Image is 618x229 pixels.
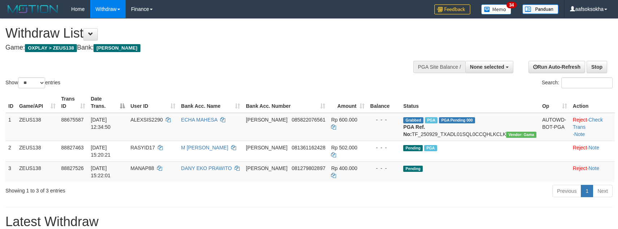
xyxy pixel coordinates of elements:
[413,61,465,73] div: PGA Site Balance /
[403,145,423,151] span: Pending
[539,92,570,113] th: Op: activate to sort column ascending
[131,117,163,123] span: ALEXSIS2290
[434,4,470,14] img: Feedback.jpg
[5,77,60,88] label: Show entries
[588,165,599,171] a: Note
[18,77,45,88] select: Showentries
[16,141,58,161] td: ZEUS138
[506,2,516,8] span: 34
[93,44,140,52] span: [PERSON_NAME]
[370,144,398,151] div: - - -
[5,26,405,41] h1: Withdraw List
[128,92,178,113] th: User ID: activate to sort column ascending
[292,165,325,171] span: Copy 081279802897 to clipboard
[25,44,77,52] span: OXPLAY > ZEUS138
[5,161,16,182] td: 3
[574,131,585,137] a: Note
[542,77,613,88] label: Search:
[292,145,325,150] span: Copy 081361162428 to clipboard
[593,185,613,197] a: Next
[425,117,438,123] span: Marked by aafpengsreynich
[131,145,155,150] span: RASYID17
[481,4,512,14] img: Button%20Memo.svg
[573,165,587,171] a: Reject
[528,61,585,73] a: Run Auto-Refresh
[439,117,475,123] span: PGA Pending
[403,117,423,123] span: Grabbed
[573,145,587,150] a: Reject
[367,92,401,113] th: Balance
[573,117,603,130] a: Check Trans
[5,4,60,14] img: MOTION_logo.png
[424,145,437,151] span: Marked by aafpengsreynich
[88,92,128,113] th: Date Trans.: activate to sort column descending
[403,124,425,137] b: PGA Ref. No:
[570,92,615,113] th: Action
[5,113,16,141] td: 1
[561,77,613,88] input: Search:
[470,64,504,70] span: None selected
[61,165,84,171] span: 88827526
[587,61,607,73] a: Stop
[178,92,243,113] th: Bank Acc. Name: activate to sort column ascending
[570,113,615,141] td: · ·
[331,145,357,150] span: Rp 502.000
[16,161,58,182] td: ZEUS138
[181,145,229,150] a: M [PERSON_NAME]
[5,215,613,229] h1: Latest Withdraw
[539,113,570,141] td: AUTOWD-BOT-PGA
[331,117,357,123] span: Rp 600.000
[61,145,84,150] span: 88827463
[91,145,111,158] span: [DATE] 15:20:21
[570,161,615,182] td: ·
[465,61,513,73] button: None selected
[58,92,88,113] th: Trans ID: activate to sort column ascending
[181,117,217,123] a: ECHA MAHESA
[61,117,84,123] span: 88675587
[5,92,16,113] th: ID
[131,165,154,171] span: MANAP88
[400,92,539,113] th: Status
[370,165,398,172] div: - - -
[246,117,287,123] span: [PERSON_NAME]
[16,92,58,113] th: Game/API: activate to sort column ascending
[403,166,423,172] span: Pending
[328,92,367,113] th: Amount: activate to sort column ascending
[573,117,587,123] a: Reject
[91,165,111,178] span: [DATE] 15:22:01
[552,185,581,197] a: Previous
[246,145,287,150] span: [PERSON_NAME]
[331,165,357,171] span: Rp 400.000
[506,132,536,138] span: Vendor URL: https://trx31.1velocity.biz
[588,145,599,150] a: Note
[400,113,539,141] td: TF_250929_TXADL01SQL0CCQHLKCLK
[581,185,593,197] a: 1
[292,117,325,123] span: Copy 085822076561 to clipboard
[243,92,328,113] th: Bank Acc. Number: activate to sort column ascending
[246,165,287,171] span: [PERSON_NAME]
[181,165,232,171] a: DANY EKO PRAWITO
[570,141,615,161] td: ·
[370,116,398,123] div: - - -
[91,117,111,130] span: [DATE] 12:34:50
[16,113,58,141] td: ZEUS138
[5,44,405,51] h4: Game: Bank:
[522,4,558,14] img: panduan.png
[5,141,16,161] td: 2
[5,184,252,194] div: Showing 1 to 3 of 3 entries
